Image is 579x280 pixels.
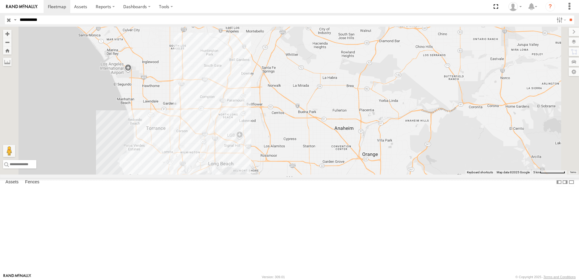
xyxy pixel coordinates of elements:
[531,170,567,175] button: Map Scale: 5 km per 79 pixels
[262,275,285,279] div: Version: 309.01
[544,275,576,279] a: Terms and Conditions
[568,178,574,187] label: Hide Summary Table
[13,15,18,24] label: Search Query
[3,58,12,66] label: Measure
[3,145,15,157] button: Drag Pegman onto the map to open Street View
[533,171,540,174] span: 5 km
[545,2,555,12] i: ?
[3,274,31,280] a: Visit our Website
[562,178,568,187] label: Dock Summary Table to the Right
[2,178,22,186] label: Assets
[554,15,567,24] label: Search Filter Options
[556,178,562,187] label: Dock Summary Table to the Left
[515,275,576,279] div: © Copyright 2025 -
[3,46,12,55] button: Zoom Home
[506,2,524,11] div: Zulema McIntosch
[569,68,579,76] label: Map Settings
[6,5,38,9] img: rand-logo.svg
[570,171,576,174] a: Terms (opens in new tab)
[497,171,530,174] span: Map data ©2025 Google
[3,30,12,38] button: Zoom in
[22,178,42,186] label: Fences
[467,170,493,175] button: Keyboard shortcuts
[3,38,12,46] button: Zoom out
